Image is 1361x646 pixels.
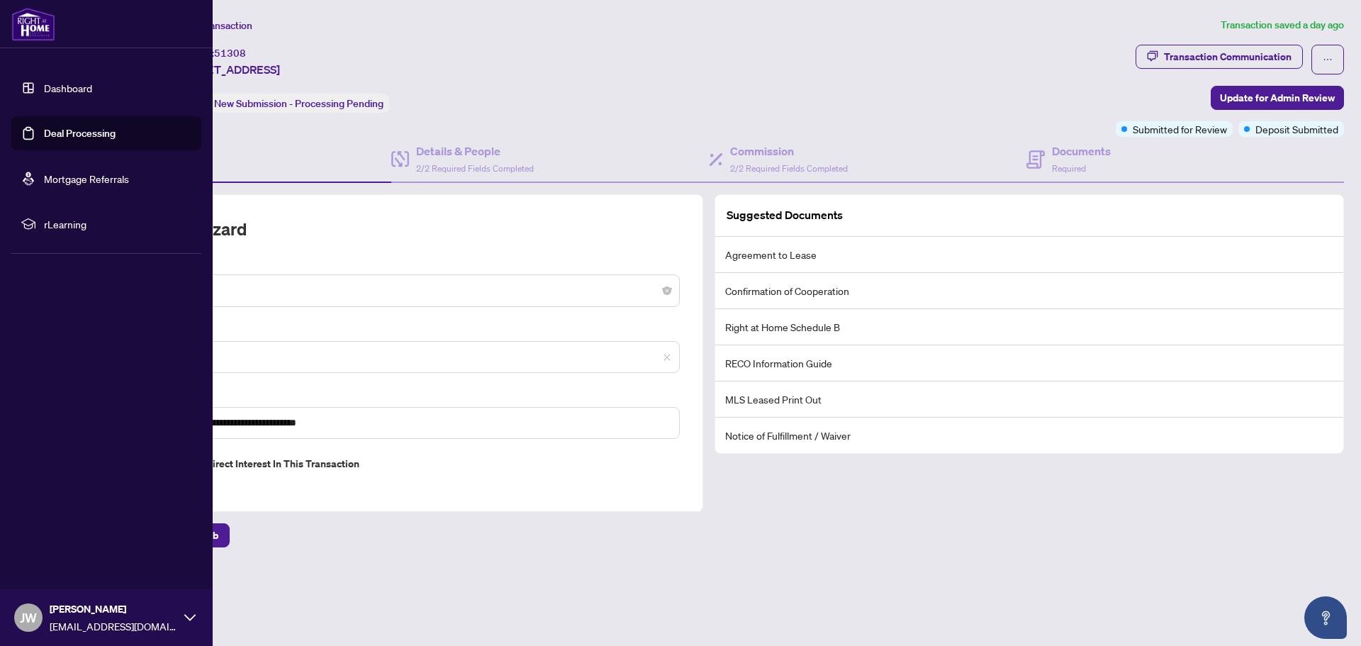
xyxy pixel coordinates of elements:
div: Status: [176,94,389,113]
li: Right at Home Schedule B [715,309,1343,345]
button: Update for Admin Review [1211,86,1344,110]
a: Deal Processing [44,127,116,140]
span: 51308 [214,47,246,60]
span: Deposit Submitted [1255,121,1338,137]
img: logo [11,7,55,41]
li: Confirmation of Cooperation [715,273,1343,309]
span: View Transaction [177,19,252,32]
span: [PERSON_NAME] [50,601,177,617]
button: Transaction Communication [1136,45,1303,69]
h4: Details & People [416,143,534,160]
span: close [663,353,671,362]
span: rLearning [44,216,191,232]
article: Suggested Documents [727,206,843,224]
span: New Submission - Processing Pending [214,97,383,110]
article: Transaction saved a day ago [1221,17,1344,33]
span: [EMAIL_ADDRESS][DOMAIN_NAME] [50,618,177,634]
span: JW [20,608,37,628]
li: RECO Information Guide [715,345,1343,382]
a: Dashboard [44,82,92,94]
label: Property Address [97,390,680,406]
label: Do you have direct or indirect interest in this transaction [97,456,680,472]
a: Mortgage Referrals [44,172,129,185]
span: 2/2 Required Fields Completed [730,163,848,174]
label: Transaction Type [97,257,680,273]
label: MLS ID [97,324,680,340]
span: Update for Admin Review [1220,87,1335,109]
li: Agreement to Lease [715,237,1343,273]
h4: Commission [730,143,848,160]
span: Submitted for Review [1133,121,1227,137]
li: Notice of Fulfillment / Waiver [715,418,1343,453]
button: Open asap [1304,596,1347,639]
li: MLS Leased Print Out [715,382,1343,418]
span: 2/2 Required Fields Completed [416,163,534,174]
div: Transaction Communication [1164,45,1292,68]
span: Required [1052,163,1086,174]
span: [STREET_ADDRESS] [176,61,280,78]
span: Deal - Sell Side Lease [106,277,671,304]
h4: Documents [1052,143,1111,160]
span: ellipsis [1323,55,1333,65]
span: close-circle [663,286,671,295]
